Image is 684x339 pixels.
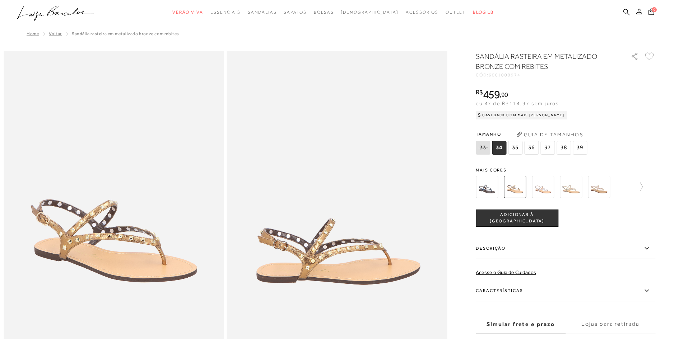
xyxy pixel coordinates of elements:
[476,269,536,275] a: Acesse o Guia de Cuidados
[524,141,539,155] span: 36
[557,141,571,155] span: 38
[476,209,558,227] button: ADICIONAR À [GEOGRAPHIC_DATA]
[314,6,334,19] a: categoryNavScreenReaderText
[489,72,521,77] span: 6001000974
[172,10,203,15] span: Verão Viva
[341,6,399,19] a: noSubCategoriesText
[476,129,589,140] span: Tamanho
[473,6,494,19] a: BLOG LB
[476,100,559,106] span: ou 4x de R$114,97 sem juros
[652,7,657,12] span: 0
[248,10,276,15] span: Sandálias
[210,10,241,15] span: Essenciais
[500,91,508,98] i: ,
[72,31,179,36] span: SANDÁLIA RASTEIRA EM METALIZADO BRONZE COM REBITES
[573,141,587,155] span: 39
[508,141,522,155] span: 35
[406,10,438,15] span: Acessórios
[49,31,62,36] a: Voltar
[646,8,656,18] button: 0
[446,6,466,19] a: categoryNavScreenReaderText
[476,141,490,155] span: 33
[476,176,498,198] img: SANDÁLIA RASTEIRA EM METALIZADO AZUL MARINHO COM REBITES
[248,6,276,19] a: categoryNavScreenReaderText
[284,6,306,19] a: categoryNavScreenReaderText
[476,51,610,71] h1: SANDÁLIA RASTEIRA EM METALIZADO BRONZE COM REBITES
[341,10,399,15] span: [DEMOGRAPHIC_DATA]
[501,91,508,98] span: 90
[532,176,554,198] img: SANDÁLIA RASTEIRA EM METALIZADO CHUMBO COM REBITES
[476,89,483,95] i: R$
[27,31,39,36] a: Home
[476,315,566,334] label: Simular frete e prazo
[476,111,567,119] div: Cashback com Mais [PERSON_NAME]
[172,6,203,19] a: categoryNavScreenReaderText
[446,10,466,15] span: Outlet
[504,176,526,198] img: SANDÁLIA RASTEIRA EM METALIZADO BRONZE COM REBITES
[492,141,506,155] span: 34
[560,176,582,198] img: SANDÁLIA RASTEIRA EM METALIZADO CHUMBO COM REBITES
[314,10,334,15] span: Bolsas
[514,129,586,140] button: Guia de Tamanhos
[588,176,610,198] img: SANDÁLIA RASTEIRA EM METALIZADO DOURADO COM REBITES
[284,10,306,15] span: Sapatos
[540,141,555,155] span: 37
[476,212,558,224] span: ADICIONAR À [GEOGRAPHIC_DATA]
[406,6,438,19] a: categoryNavScreenReaderText
[476,238,655,259] label: Descrição
[566,315,655,334] label: Lojas para retirada
[473,10,494,15] span: BLOG LB
[476,168,655,172] span: Mais cores
[476,73,619,77] div: CÓD:
[476,281,655,301] label: Características
[210,6,241,19] a: categoryNavScreenReaderText
[483,88,500,101] span: 459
